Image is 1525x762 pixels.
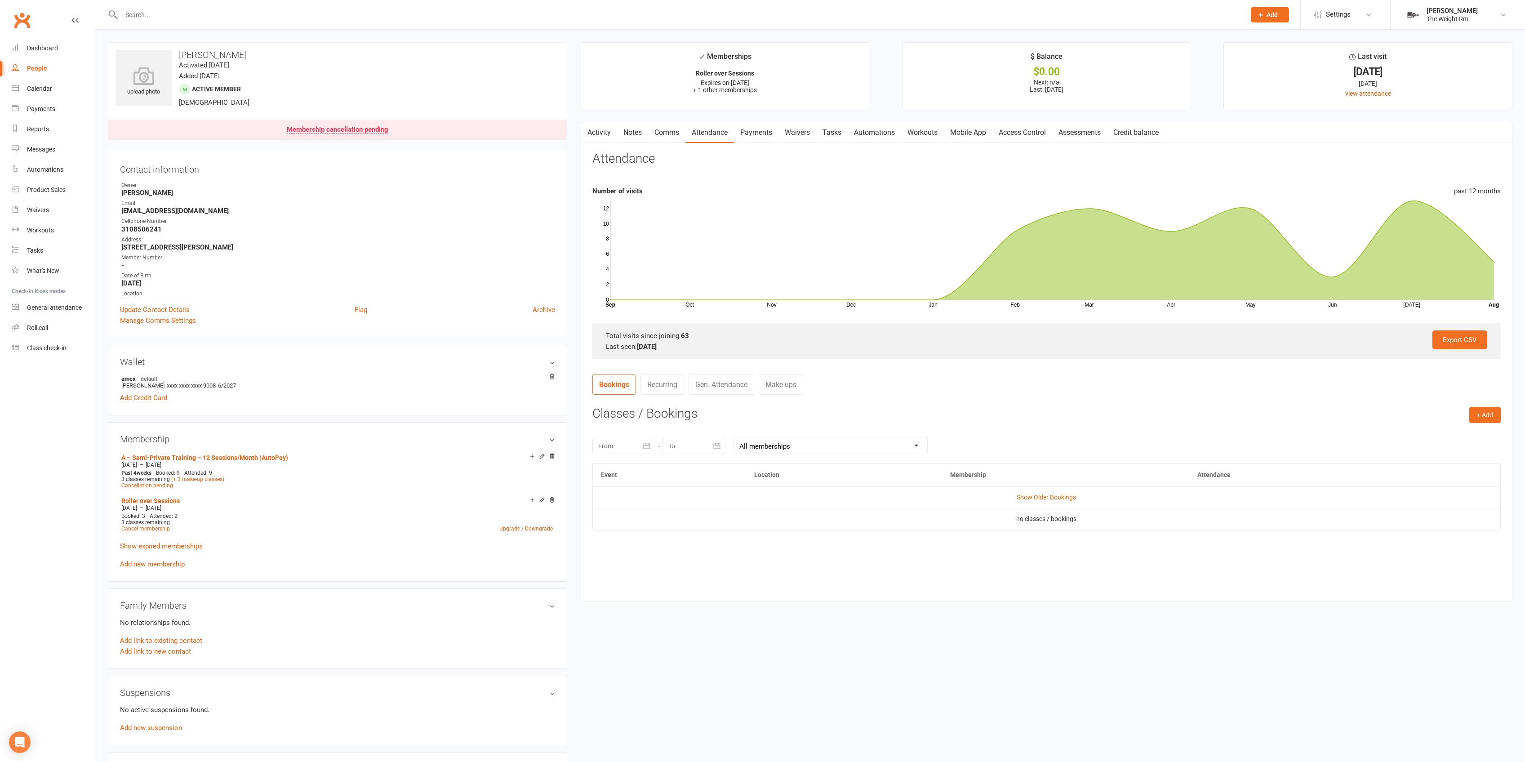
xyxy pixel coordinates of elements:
[121,375,551,382] strong: amex
[146,462,161,468] span: [DATE]
[121,462,137,468] span: [DATE]
[121,217,555,226] div: Cellphone Number
[681,332,689,340] strong: 63
[1469,407,1501,423] button: + Add
[1345,90,1391,97] a: view attendance
[121,236,555,244] div: Address
[944,122,992,143] a: Mobile App
[533,304,555,315] a: Archive
[942,463,1189,486] th: Membership
[12,58,95,79] a: People
[27,247,43,254] div: Tasks
[27,304,82,311] div: General attendance
[12,119,95,139] a: Reports
[121,519,170,526] span: 3 classes remaining
[1232,79,1504,89] div: [DATE]
[119,461,555,468] div: —
[12,261,95,281] a: What's New
[992,122,1052,143] a: Access Control
[27,65,47,72] div: People
[120,724,182,732] a: Add new suspension
[121,454,288,461] a: A – Semi-Private Training – 12 Sessions/Month (AutoPay)
[12,79,95,99] a: Calendar
[120,646,191,657] a: Add link to new contact
[146,505,161,511] span: [DATE]
[27,166,63,173] div: Automations
[27,324,48,331] div: Roll call
[120,560,185,568] a: Add new membership
[12,220,95,241] a: Workouts
[701,79,749,86] span: Expires on [DATE]
[1232,67,1504,76] div: [DATE]
[648,122,685,143] a: Comms
[121,189,555,197] strong: [PERSON_NAME]
[156,470,180,476] span: Booked: 9
[499,526,553,532] a: Upgrade / Downgrade
[218,382,236,389] span: 6/2027
[121,505,137,511] span: [DATE]
[27,125,49,133] div: Reports
[179,61,229,69] time: Activated [DATE]
[179,72,220,80] time: Added [DATE]
[593,508,1500,530] td: no classes / bookings
[816,122,848,143] a: Tasks
[192,85,241,93] span: Active member
[184,470,212,476] span: Attended: 9
[121,526,170,532] a: Cancel membership
[120,635,202,646] a: Add link to existing contact
[759,374,803,395] a: Make-ups
[120,688,555,698] h3: Suspensions
[121,482,173,489] a: Cancellation pending
[617,122,648,143] a: Notes
[593,463,746,486] th: Event
[121,476,170,482] span: 3 classes remaining
[685,122,734,143] a: Attendance
[27,344,67,352] div: Class check-in
[121,290,555,298] div: Location
[120,357,555,367] h3: Wallet
[911,79,1183,93] p: Next: n/a Last: [DATE]
[12,99,95,119] a: Payments
[121,272,555,280] div: Date of Birth
[12,200,95,220] a: Waivers
[592,407,1501,421] h3: Classes / Bookings
[1017,494,1076,501] a: Show Older Bookings
[121,497,180,504] a: Roller over Sessions
[121,243,555,251] strong: [STREET_ADDRESS][PERSON_NAME]
[1052,122,1107,143] a: Assessments
[592,152,655,166] h3: Attendance
[606,341,1487,352] div: Last seen:
[11,9,33,31] a: Clubworx
[1189,463,1423,486] th: Attendance
[120,601,555,610] h3: Family Members
[699,51,751,67] div: Memberships
[696,70,754,77] strong: Roller over Sessions
[778,122,816,143] a: Waivers
[138,375,160,382] span: default
[1404,6,1422,24] img: thumb_image1749576563.png
[120,161,555,174] h3: Contact information
[592,187,643,195] strong: Number of visits
[121,254,555,262] div: Member Number
[734,122,778,143] a: Payments
[693,86,757,94] span: + 1 other memberships
[848,122,901,143] a: Automations
[699,53,705,61] i: ✓
[1427,7,1478,15] div: [PERSON_NAME]
[150,513,178,519] span: Attended: 2
[9,731,31,753] div: Open Intercom Messenger
[121,199,555,208] div: Email
[120,392,167,403] a: Add Credit Card
[606,330,1487,341] div: Total visits since joining:
[116,67,172,97] div: upload photo
[689,374,754,395] a: Gen. Attendance
[120,434,555,444] h3: Membership
[119,9,1239,21] input: Search...
[27,146,55,153] div: Messages
[581,122,617,143] a: Activity
[121,207,555,215] strong: [EMAIL_ADDRESS][DOMAIN_NAME]
[12,180,95,200] a: Product Sales
[119,470,154,476] div: weeks
[911,67,1183,76] div: $0.00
